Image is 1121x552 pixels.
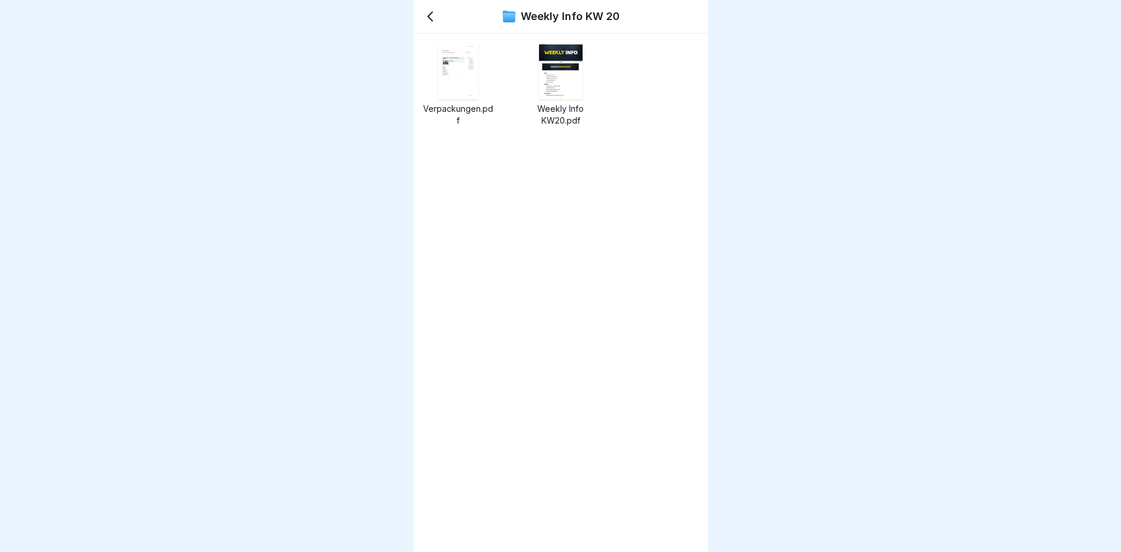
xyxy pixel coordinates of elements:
p: Weekly Info KW20.pdf [525,103,596,127]
a: image thumbnailVerpackungen.pdf [423,43,494,127]
img: image thumbnail [539,43,583,99]
p: Weekly Info KW 20 [521,10,620,23]
p: Verpackungen.pdf [423,103,494,127]
a: image thumbnailWeekly Info KW20.pdf [525,43,596,127]
img: image thumbnail [438,43,478,99]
